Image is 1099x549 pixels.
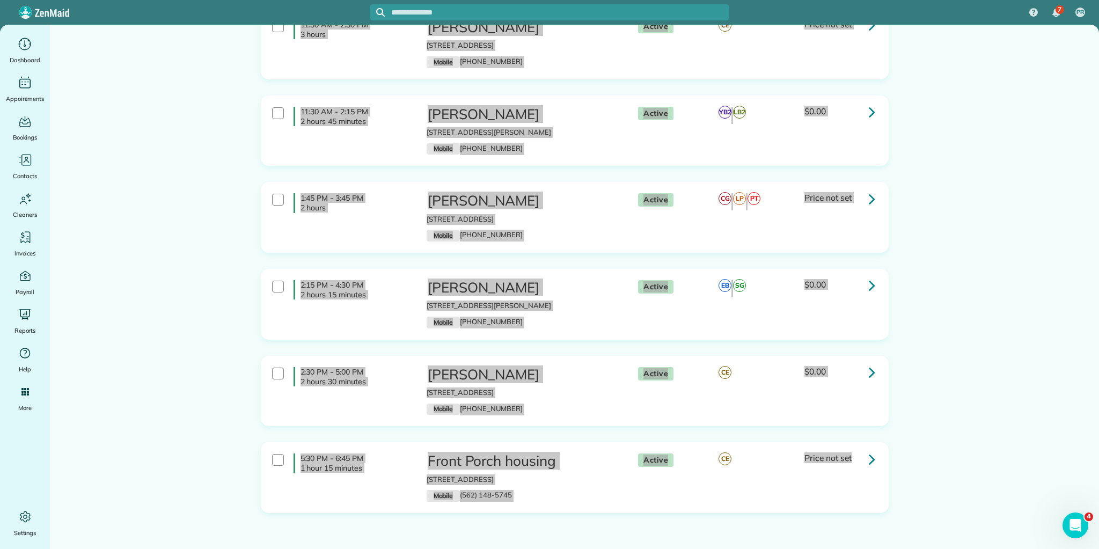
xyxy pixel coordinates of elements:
span: Settings [14,528,36,538]
span: Contacts [13,171,37,181]
span: Cleaners [13,209,37,220]
h3: [PERSON_NAME] [427,20,617,35]
span: CE [719,452,731,465]
small: Mobile [427,490,460,502]
p: 1 hour 15 minutes [301,463,411,473]
span: More [18,402,32,413]
span: YB2 [719,106,731,119]
small: Mobile [427,56,460,68]
a: Reports [4,306,46,336]
small: Mobile [427,143,460,155]
span: $0.00 [804,366,826,377]
span: CE [719,366,731,379]
h4: 2:30 PM - 5:00 PM [294,367,411,386]
h4: 11:30 AM - 2:15 PM [294,107,411,126]
a: Mobile[PHONE_NUMBER] [427,317,523,326]
a: Mobile[PHONE_NUMBER] [427,57,523,65]
small: Mobile [427,317,460,328]
span: LB2 [733,106,746,119]
p: [STREET_ADDRESS][PERSON_NAME] [427,301,617,311]
a: Cleaners [4,190,46,220]
p: 3 hours [301,30,411,39]
div: 7 unread notifications [1045,1,1067,25]
h4: 2:15 PM - 4:30 PM [294,280,411,299]
iframe: Intercom live chat [1063,513,1088,538]
span: Price not set [804,192,852,203]
svg: Focus search [376,8,385,17]
span: Active [638,20,673,33]
a: Mobile[PHONE_NUMBER] [427,144,523,152]
span: Invoices [14,248,36,259]
span: Active [638,193,673,207]
a: Contacts [4,151,46,181]
span: Price not set [804,452,852,463]
span: Active [638,367,673,380]
h3: Front Porch housing [427,453,617,469]
h4: 1:45 PM - 3:45 PM [294,193,411,213]
span: Active [638,453,673,467]
a: Bookings [4,113,46,143]
span: PT [748,192,760,205]
h4: 5:30 PM - 6:45 PM [294,453,411,473]
span: Bookings [13,132,38,143]
span: Reports [14,325,36,336]
span: PR [1076,8,1084,17]
span: CE [719,19,731,32]
span: Active [638,107,673,120]
p: [STREET_ADDRESS] [427,40,617,51]
h3: [PERSON_NAME] [427,280,617,296]
h4: 11:30 AM - 2:30 PM [294,20,411,39]
a: Settings [4,508,46,538]
p: [STREET_ADDRESS] [427,474,617,485]
button: Focus search [370,8,385,17]
p: 2 hours 15 minutes [301,290,411,299]
span: LP [733,192,746,205]
h3: [PERSON_NAME] [427,193,617,209]
span: Payroll [16,287,35,297]
span: Appointments [6,93,45,104]
small: Mobile [427,404,460,415]
h3: [PERSON_NAME] [427,107,617,122]
p: 2 hours 30 minutes [301,377,411,386]
span: $0.00 [804,106,826,116]
a: Invoices [4,229,46,259]
span: 4 [1085,513,1093,521]
small: Mobile [427,230,460,241]
span: 7 [1058,5,1061,14]
span: Dashboard [10,55,40,65]
a: Appointments [4,74,46,104]
span: CG [719,192,731,205]
a: Help [4,345,46,375]
a: Mobile(562) 148-5745 [427,491,512,499]
p: [STREET_ADDRESS] [427,214,617,225]
p: 2 hours 45 minutes [301,116,411,126]
p: [STREET_ADDRESS] [427,387,617,398]
span: Help [19,364,32,375]
a: Payroll [4,267,46,297]
a: Dashboard [4,35,46,65]
span: Active [638,280,673,294]
a: Mobile[PHONE_NUMBER] [427,404,523,413]
span: SG [733,279,746,292]
a: Mobile[PHONE_NUMBER] [427,230,523,239]
p: 2 hours [301,203,411,213]
span: EB [719,279,731,292]
span: $0.00 [804,279,826,290]
p: [STREET_ADDRESS][PERSON_NAME] [427,127,617,138]
h3: [PERSON_NAME] [427,367,617,383]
